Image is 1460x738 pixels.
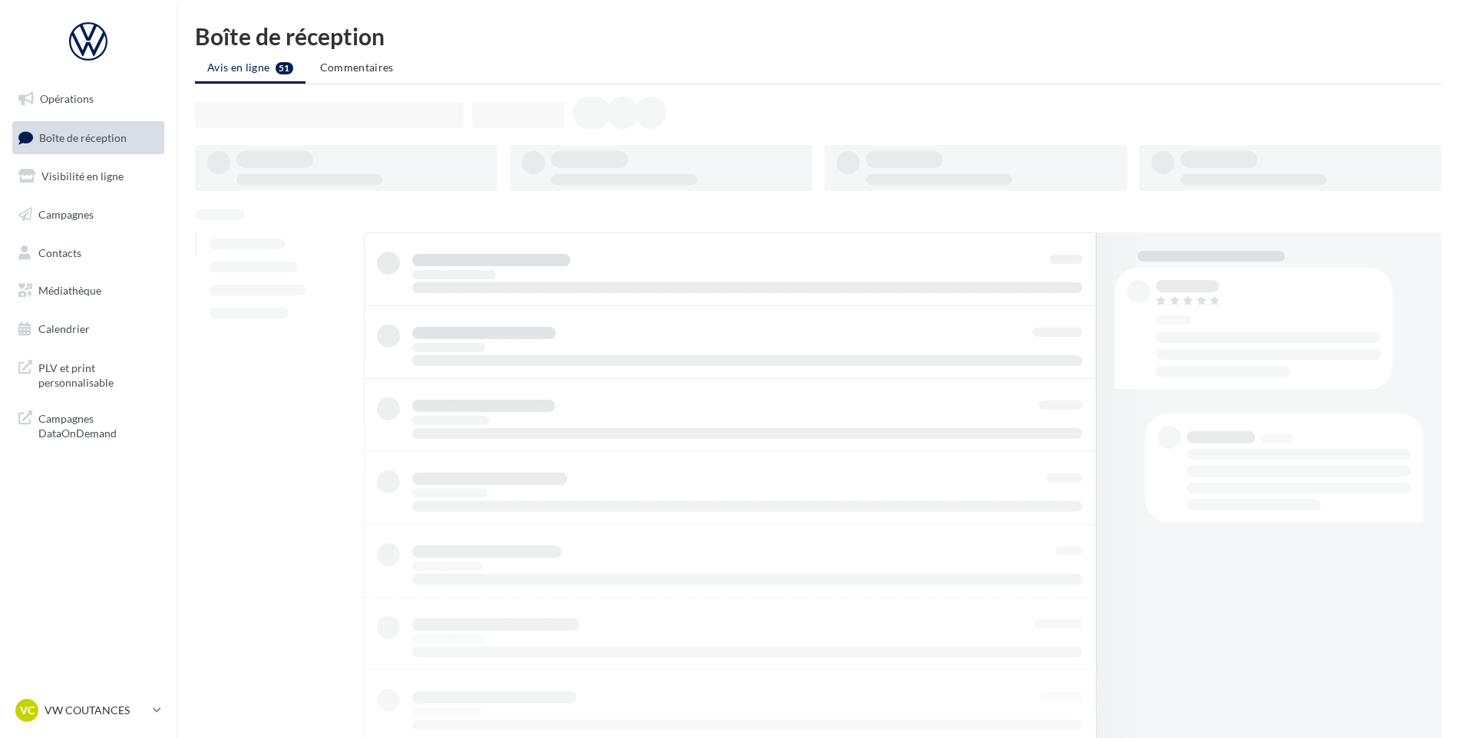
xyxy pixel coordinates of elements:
div: Boîte de réception [195,25,1442,48]
a: Campagnes [9,199,167,231]
span: Visibilité en ligne [41,170,124,183]
a: Visibilité en ligne [9,160,167,193]
a: Opérations [9,83,167,115]
span: Contacts [38,245,81,259]
span: Opérations [40,92,94,105]
a: VC VW COUTANCES [12,696,164,725]
span: PLV et print personnalisable [38,357,158,390]
a: Contacts [9,237,167,269]
p: VW COUTANCES [45,703,147,718]
span: Boîte de réception [39,130,127,143]
a: Médiathèque [9,275,167,307]
span: Calendrier [38,322,90,335]
span: Médiathèque [38,284,101,297]
a: Boîte de réception [9,121,167,154]
span: Commentaires [320,61,394,74]
span: Campagnes DataOnDemand [38,408,158,441]
a: PLV et print personnalisable [9,351,167,397]
span: VC [20,703,35,718]
a: Calendrier [9,313,167,345]
a: Campagnes DataOnDemand [9,402,167,447]
span: Campagnes [38,208,94,221]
